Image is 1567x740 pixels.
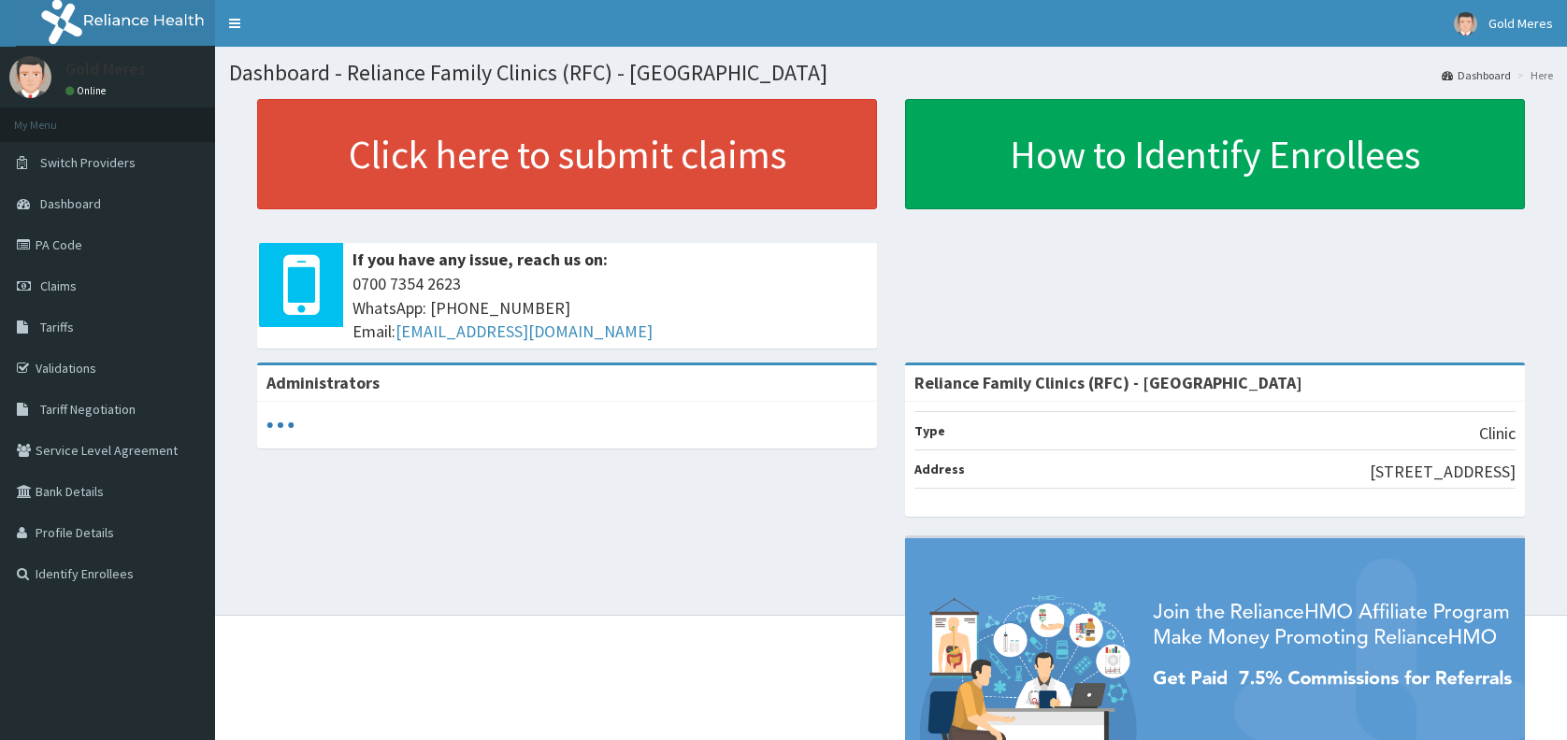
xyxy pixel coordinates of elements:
b: If you have any issue, reach us on: [352,249,608,270]
span: Claims [40,277,77,294]
img: User Image [1454,12,1477,36]
span: Dashboard [40,195,101,212]
span: 0700 7354 2623 WhatsApp: [PHONE_NUMBER] Email: [352,272,868,344]
svg: audio-loading [266,411,295,439]
b: Type [914,422,945,439]
span: Tariff Negotiation [40,401,136,418]
a: [EMAIL_ADDRESS][DOMAIN_NAME] [395,320,653,342]
li: Here [1513,67,1553,83]
h1: Dashboard - Reliance Family Clinics (RFC) - [GEOGRAPHIC_DATA] [229,61,1553,85]
b: Administrators [266,372,380,393]
span: Switch Providers [40,154,136,171]
a: Dashboard [1442,67,1511,83]
img: User Image [9,56,51,98]
a: Online [65,84,110,97]
p: [STREET_ADDRESS] [1370,460,1516,484]
p: Clinic [1479,421,1516,446]
span: Tariffs [40,319,74,335]
a: How to Identify Enrollees [905,99,1525,209]
strong: Reliance Family Clinics (RFC) - [GEOGRAPHIC_DATA] [914,372,1302,393]
span: Gold Meres [1488,15,1553,32]
a: Click here to submit claims [257,99,877,209]
p: Gold Meres [65,61,146,78]
b: Address [914,461,965,477]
